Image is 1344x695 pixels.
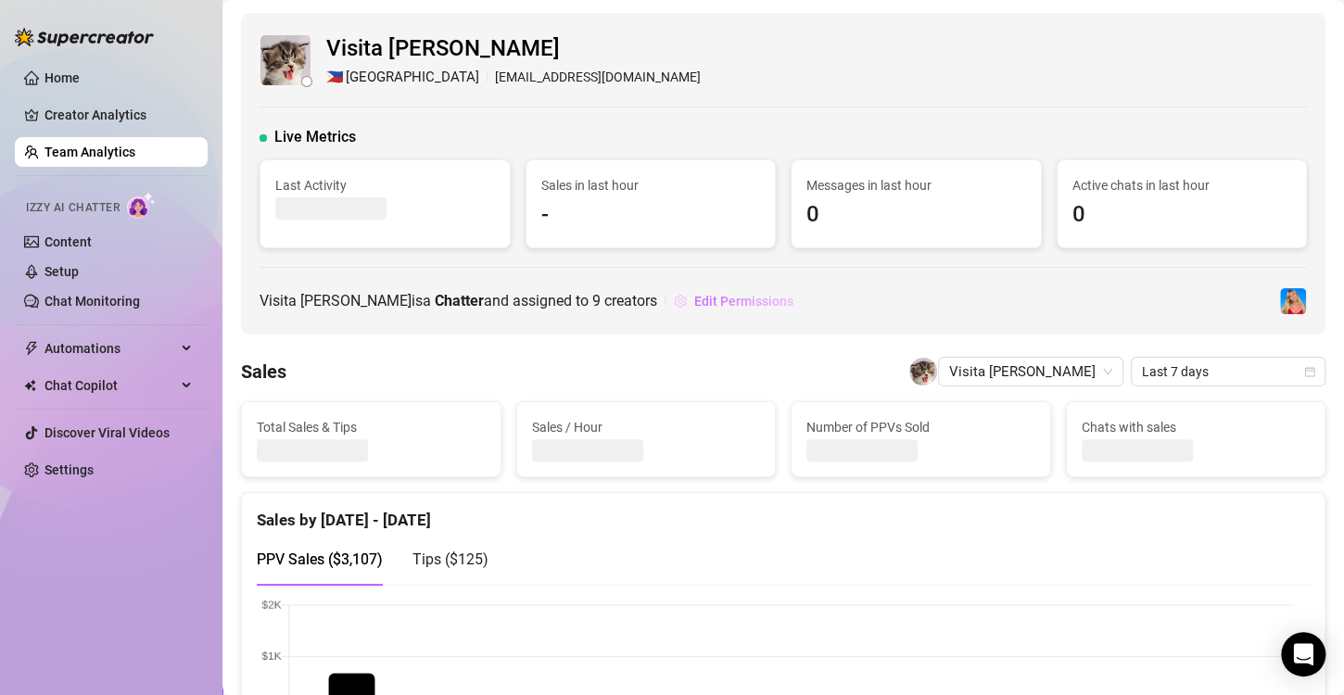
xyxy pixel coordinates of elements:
span: Automations [44,334,176,363]
span: thunderbolt [24,341,39,356]
span: 🇵🇭 [326,67,344,89]
span: 0 [1072,197,1292,233]
img: Visita Renz Edward [260,35,311,85]
a: Setup [44,264,79,279]
img: Visita Renz Edward [909,358,937,385]
span: Visita [PERSON_NAME] [326,32,701,67]
div: Sales by [DATE] - [DATE] [257,493,1310,533]
span: setting [674,295,687,308]
img: AI Chatter [127,192,156,219]
span: Total Sales & Tips [257,417,486,437]
span: PPV Sales ( $3,107 ) [257,550,383,568]
span: Sales in last hour [541,175,761,196]
span: Visita Renz Edward [949,358,1112,385]
span: - [541,197,761,233]
span: Last 7 days [1142,358,1314,385]
a: Team Analytics [44,145,135,159]
span: 0 [806,197,1026,233]
span: Visita [PERSON_NAME] is a and assigned to creators [260,289,657,312]
span: Active chats in last hour [1072,175,1292,196]
img: Ashley [1280,288,1306,314]
span: Live Metrics [274,126,356,148]
span: [GEOGRAPHIC_DATA] [346,67,479,89]
span: Chats with sales [1082,417,1311,437]
span: Number of PPVs Sold [806,417,1035,437]
button: Edit Permissions [673,286,794,316]
img: Chat Copilot [24,379,36,392]
span: Tips ( $125 ) [412,550,488,568]
span: Edit Permissions [694,294,793,309]
span: calendar [1304,366,1315,377]
div: Open Intercom Messenger [1281,632,1325,676]
a: Discover Viral Videos [44,425,170,440]
span: Sales / Hour [532,417,761,437]
img: logo-BBDzfeDw.svg [15,28,154,46]
span: Last Activity [275,175,495,196]
div: [EMAIL_ADDRESS][DOMAIN_NAME] [326,67,701,89]
span: Izzy AI Chatter [26,199,120,217]
span: 9 [592,292,601,310]
a: Creator Analytics [44,100,193,130]
a: Home [44,70,80,85]
a: Chat Monitoring [44,294,140,309]
a: Content [44,234,92,249]
b: Chatter [435,292,484,310]
span: Messages in last hour [806,175,1026,196]
a: Settings [44,462,94,477]
span: Chat Copilot [44,371,176,400]
h4: Sales [241,359,286,385]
